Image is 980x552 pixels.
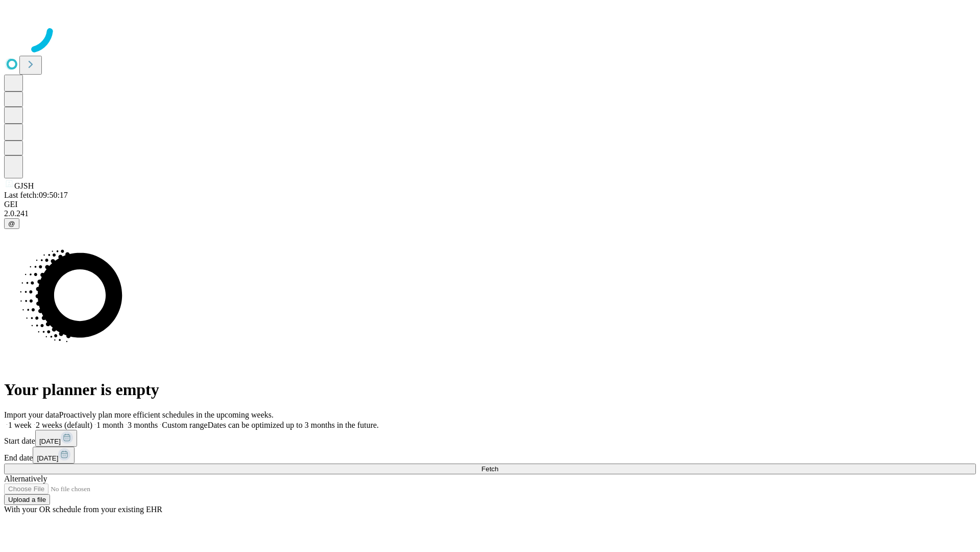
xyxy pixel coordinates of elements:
[4,218,19,229] button: @
[162,421,207,429] span: Custom range
[4,410,59,419] span: Import your data
[36,421,92,429] span: 2 weeks (default)
[4,447,976,464] div: End date
[4,200,976,209] div: GEI
[4,380,976,399] h1: Your planner is empty
[8,220,15,227] span: @
[4,464,976,474] button: Fetch
[33,447,75,464] button: [DATE]
[37,454,58,462] span: [DATE]
[4,474,47,483] span: Alternatively
[8,421,32,429] span: 1 week
[4,209,976,218] div: 2.0.241
[4,191,68,199] span: Last fetch: 09:50:17
[96,421,124,429] span: 1 month
[208,421,379,429] span: Dates can be optimized up to 3 months in the future.
[4,494,50,505] button: Upload a file
[35,430,77,447] button: [DATE]
[481,465,498,473] span: Fetch
[4,505,162,514] span: With your OR schedule from your existing EHR
[4,430,976,447] div: Start date
[128,421,158,429] span: 3 months
[39,438,61,445] span: [DATE]
[14,181,34,190] span: GJSH
[59,410,274,419] span: Proactively plan more efficient schedules in the upcoming weeks.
